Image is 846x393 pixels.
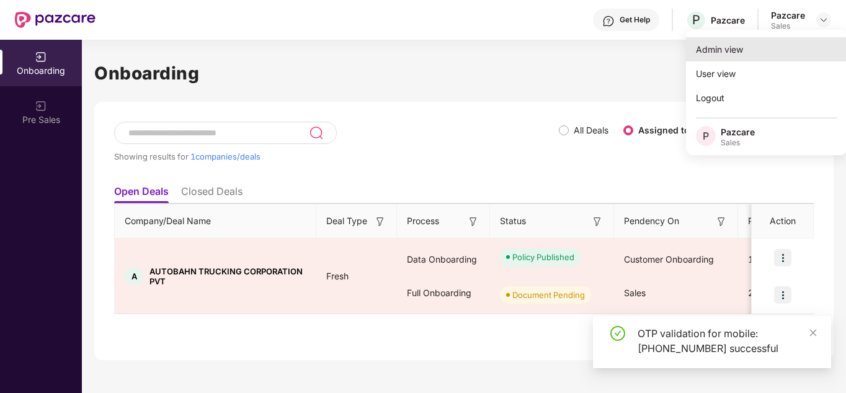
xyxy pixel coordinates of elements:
[326,214,367,228] span: Deal Type
[94,60,834,87] h1: Onboarding
[15,12,96,28] img: New Pazcare Logo
[715,215,728,228] img: svg+xml;base64,PHN2ZyB3aWR0aD0iMTYiIGhlaWdodD0iMTYiIHZpZXdCb3g9IjAgMCAxNiAxNiIgZmlsbD0ibm9uZSIgeG...
[809,328,817,337] span: close
[114,151,559,161] div: Showing results for
[125,267,143,286] div: A
[309,125,323,140] img: svg+xml;base64,PHN2ZyB3aWR0aD0iMjQiIGhlaWdodD0iMjUiIHZpZXdCb3g9IjAgMCAyNCAyNSIgZmlsbD0ibm9uZSIgeG...
[738,276,831,310] div: 20 days
[703,129,709,143] span: P
[721,126,755,138] div: Pazcare
[397,276,490,310] div: Full Onboarding
[512,251,574,263] div: Policy Published
[35,100,47,112] img: svg+xml;base64,PHN2ZyB3aWR0aD0iMjAiIGhlaWdodD0iMjAiIHZpZXdCb3g9IjAgMCAyMCAyMCIgZmlsbD0ibm9uZSIgeG...
[738,243,831,276] div: 16 days
[771,9,805,21] div: Pazcare
[711,14,745,26] div: Pazcare
[638,326,816,356] div: OTP validation for mobile: [PHONE_NUMBER] successful
[638,125,705,135] label: Assigned to me
[149,266,306,286] span: AUTOBAHN TRUCKING CORPORATION PVT
[500,214,526,228] span: Status
[774,249,791,266] img: icon
[114,185,169,203] li: Open Deals
[591,215,603,228] img: svg+xml;base64,PHN2ZyB3aWR0aD0iMTYiIGhlaWdodD0iMTYiIHZpZXdCb3g9IjAgMCAxNiAxNiIgZmlsbD0ibm9uZSIgeG...
[624,254,714,264] span: Customer Onboarding
[624,287,646,298] span: Sales
[190,151,260,161] span: 1 companies/deals
[620,15,650,25] div: Get Help
[624,214,679,228] span: Pendency On
[574,125,608,135] label: All Deals
[721,138,755,148] div: Sales
[316,271,358,281] span: Fresh
[692,12,700,27] span: P
[774,286,791,304] img: icon
[181,185,243,203] li: Closed Deals
[512,289,585,301] div: Document Pending
[748,214,811,228] span: Pendency
[602,15,615,27] img: svg+xml;base64,PHN2ZyBpZD0iSGVscC0zMngzMiIgeG1sbnM9Imh0dHA6Ly93d3cudzMub3JnLzIwMDAvc3ZnIiB3aWR0aD...
[467,215,479,228] img: svg+xml;base64,PHN2ZyB3aWR0aD0iMTYiIGhlaWdodD0iMTYiIHZpZXdCb3g9IjAgMCAxNiAxNiIgZmlsbD0ibm9uZSIgeG...
[35,51,47,63] img: svg+xml;base64,PHN2ZyB3aWR0aD0iMjAiIGhlaWdodD0iMjAiIHZpZXdCb3g9IjAgMCAyMCAyMCIgZmlsbD0ibm9uZSIgeG...
[752,204,814,238] th: Action
[771,21,805,31] div: Sales
[819,15,829,25] img: svg+xml;base64,PHN2ZyBpZD0iRHJvcGRvd24tMzJ4MzIiIHhtbG5zPSJodHRwOi8vd3d3LnczLm9yZy8yMDAwL3N2ZyIgd2...
[115,204,316,238] th: Company/Deal Name
[374,215,386,228] img: svg+xml;base64,PHN2ZyB3aWR0aD0iMTYiIGhlaWdodD0iMTYiIHZpZXdCb3g9IjAgMCAxNiAxNiIgZmlsbD0ibm9uZSIgeG...
[738,204,831,238] th: Pendency
[397,243,490,276] div: Data Onboarding
[610,326,625,341] span: check-circle
[407,214,439,228] span: Process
